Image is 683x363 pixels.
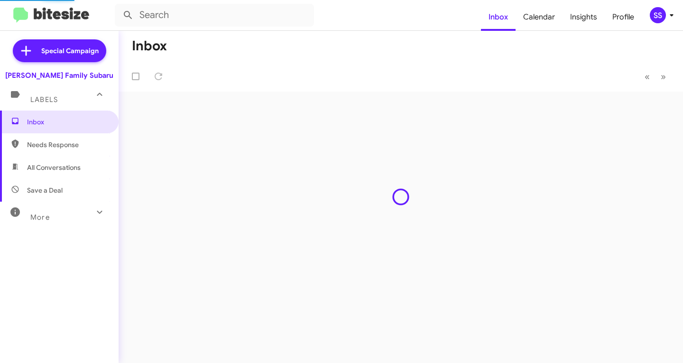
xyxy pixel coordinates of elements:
a: Calendar [516,3,563,31]
button: SS [642,7,673,23]
span: Save a Deal [27,186,63,195]
div: [PERSON_NAME] Family Subaru [5,71,113,80]
a: Inbox [481,3,516,31]
span: Special Campaign [41,46,99,56]
a: Insights [563,3,605,31]
span: Inbox [27,117,108,127]
span: Labels [30,95,58,104]
nav: Page navigation example [639,67,672,86]
button: Previous [639,67,655,86]
span: « [645,71,650,83]
a: Profile [605,3,642,31]
input: Search [115,4,314,27]
button: Next [655,67,672,86]
a: Special Campaign [13,39,106,62]
h1: Inbox [132,38,167,54]
span: All Conversations [27,163,81,172]
div: SS [650,7,666,23]
span: More [30,213,50,222]
span: Needs Response [27,140,108,149]
span: » [661,71,666,83]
